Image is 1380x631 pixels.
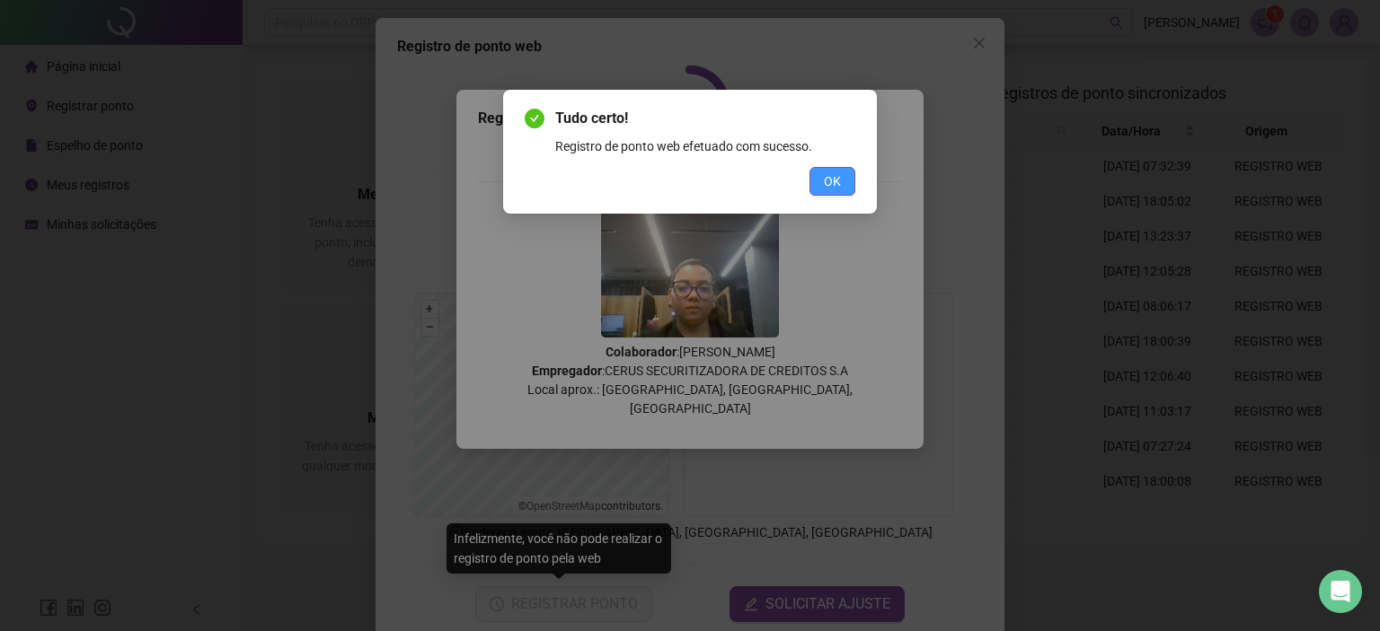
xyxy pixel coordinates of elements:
[824,171,841,191] span: OK
[809,167,855,196] button: OK
[1319,570,1362,613] div: Open Intercom Messenger
[525,109,544,128] span: check-circle
[555,136,855,156] div: Registro de ponto web efetuado com sucesso.
[555,108,855,129] span: Tudo certo!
